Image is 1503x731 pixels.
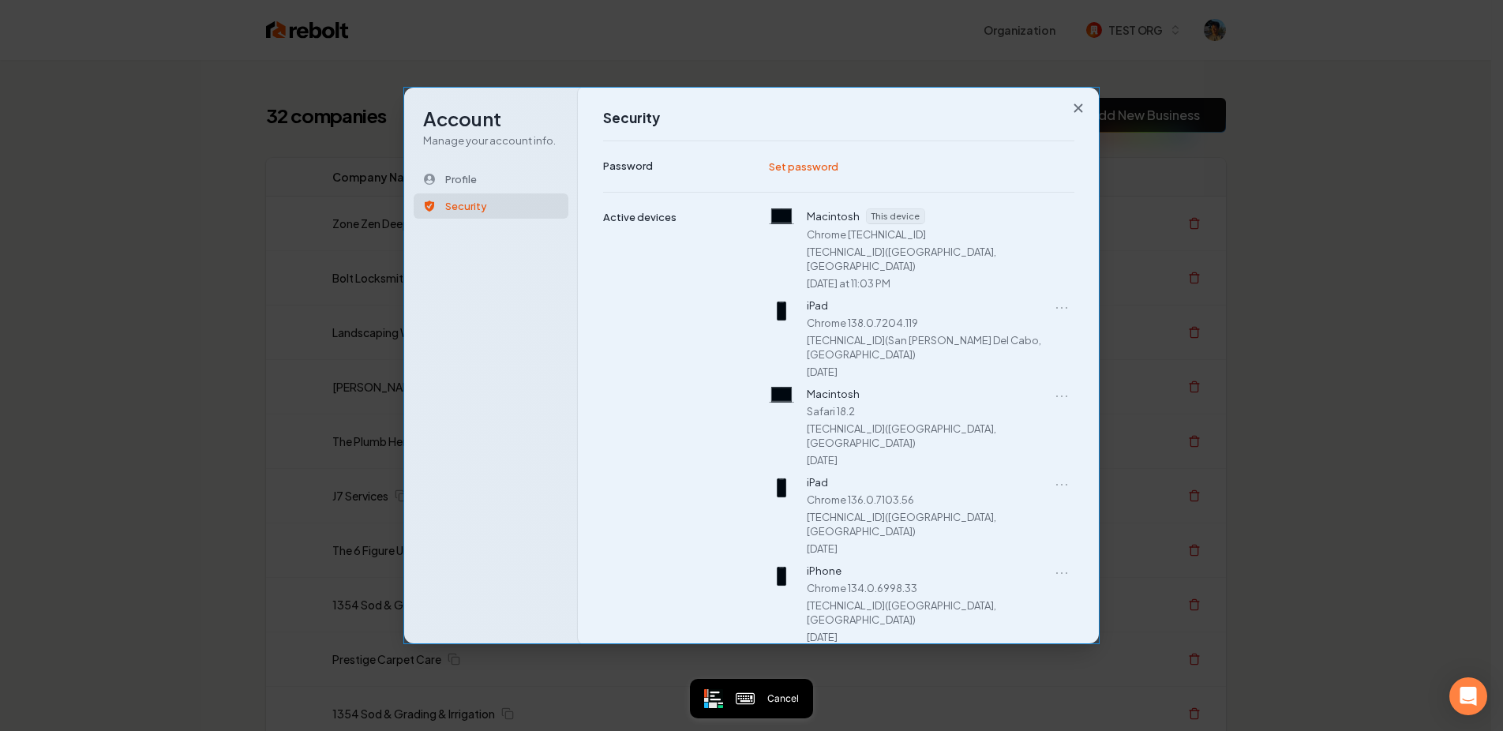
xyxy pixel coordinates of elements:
[423,133,559,148] p: Manage your account info.
[807,598,1046,627] p: [TECHNICAL_ID] ( [GEOGRAPHIC_DATA], [GEOGRAPHIC_DATA] )
[1052,475,1071,494] button: Open menu
[807,581,917,595] p: Chrome 134.0.6998.33
[423,107,559,132] h1: Account
[807,387,860,401] p: Macintosh
[603,210,677,224] p: Active devices
[807,453,838,467] p: [DATE]
[807,510,1046,538] p: [TECHNICAL_ID] ( [GEOGRAPHIC_DATA], [GEOGRAPHIC_DATA] )
[807,493,914,507] p: Chrome 136.0.7103.56
[807,298,828,313] p: iPad
[807,630,838,644] p: [DATE]
[603,159,653,173] p: Password
[807,365,838,379] p: [DATE]
[445,199,487,213] span: Security
[807,475,828,489] p: iPad
[414,193,568,219] button: Security
[1449,677,1487,715] div: Open Intercom Messenger
[867,209,924,223] span: This device
[807,245,1071,273] p: [TECHNICAL_ID] ( [GEOGRAPHIC_DATA], [GEOGRAPHIC_DATA] )
[807,333,1046,362] p: [TECHNICAL_ID] ( San [PERSON_NAME] Del Cabo, [GEOGRAPHIC_DATA] )
[807,227,926,242] p: Chrome [TECHNICAL_ID]
[807,209,860,223] p: Macintosh
[1052,387,1071,406] button: Open menu
[807,404,855,418] p: Safari 18.2
[445,172,477,186] span: Profile
[1052,298,1071,317] button: Open menu
[414,167,568,192] button: Profile
[1064,94,1093,122] button: Close modal
[807,276,890,291] p: [DATE] at 11:03 PM
[761,155,848,178] button: Set password
[807,564,841,578] p: iPhone
[603,109,1074,128] h1: Security
[807,316,918,330] p: Chrome 138.0.7204.119
[807,542,838,556] p: [DATE]
[1052,564,1071,583] button: Open menu
[807,422,1046,450] p: [TECHNICAL_ID] ( [GEOGRAPHIC_DATA], [GEOGRAPHIC_DATA] )
[767,687,799,710] button: Cancel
